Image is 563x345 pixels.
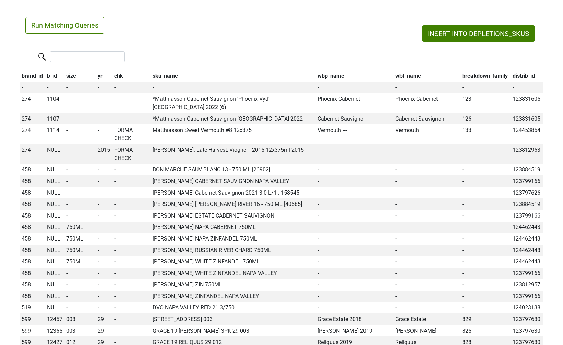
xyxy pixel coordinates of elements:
[47,224,60,230] span: NULL
[64,302,96,314] td: -
[112,198,151,210] td: -
[112,144,151,164] td: FORMAT CHECK!
[394,70,460,82] th: wbf_name: activate to sort column ascending
[64,124,96,144] td: -
[461,124,511,144] td: 133
[96,210,112,222] td: -
[96,302,112,314] td: -
[461,256,511,268] td: -
[112,175,151,187] td: -
[461,268,511,279] td: -
[316,222,394,233] td: -
[112,70,151,82] th: chk: activate to sort column ascending
[394,291,460,302] td: -
[112,256,151,268] td: -
[316,279,394,291] td: -
[316,245,394,256] td: -
[316,124,394,144] td: Vermouth ---
[151,291,316,302] td: [PERSON_NAME] ZINFANDEL NAPA VALLEY
[394,233,460,245] td: -
[316,325,394,337] td: [PERSON_NAME] 2019
[511,113,543,125] td: 123831605
[316,198,394,210] td: -
[20,325,45,337] td: 599
[511,175,543,187] td: 123799166
[47,247,60,254] span: NULL
[394,198,460,210] td: -
[511,144,543,164] td: 123812963
[511,198,543,210] td: 123884519
[151,124,316,144] td: Matthiasson Sweet Vermouth #8 12x375
[96,70,112,82] th: yr: activate to sort column ascending
[461,144,511,164] td: -
[45,70,64,82] th: b_id: activate to sort column ascending
[151,268,316,279] td: [PERSON_NAME] WHITE ZINFANDEL NAPA VALLEY
[47,127,59,133] span: 1114
[511,256,543,268] td: 124462443
[316,268,394,279] td: -
[394,313,460,325] td: Grace Estate
[64,268,96,279] td: -
[20,198,45,210] td: 458
[96,279,112,291] td: -
[20,175,45,187] td: 458
[461,279,511,291] td: -
[64,144,96,164] td: -
[316,210,394,222] td: -
[112,164,151,176] td: -
[461,245,511,256] td: -
[112,313,151,325] td: -
[20,245,45,256] td: 458
[394,210,460,222] td: -
[316,144,394,164] td: -
[151,245,316,256] td: [PERSON_NAME] RUSSIAN RIVER CHARD 750ML
[511,93,543,113] td: 123831605
[151,70,316,82] th: sku_name: activate to sort column ascending
[64,245,96,256] td: 750ML
[394,302,460,314] td: -
[20,291,45,302] td: 458
[394,325,460,337] td: [PERSON_NAME]
[64,175,96,187] td: -
[96,124,112,144] td: -
[394,144,460,164] td: -
[20,210,45,222] td: 458
[422,25,535,42] button: INSERT INTO DEPLETIONS_SKUS
[151,279,316,291] td: [PERSON_NAME] ZIN 750ML
[47,281,60,288] span: NULL
[112,82,151,94] td: -
[47,84,48,90] span: -
[96,325,112,337] td: 29
[316,291,394,302] td: -
[20,164,45,176] td: 458
[461,70,511,82] th: breakdown_family: activate to sort column ascending
[461,164,511,176] td: -
[151,113,316,125] td: *Matthiasson Cabernet Sauvignon [GEOGRAPHIC_DATA] 2022
[112,302,151,314] td: -
[96,198,112,210] td: -
[511,210,543,222] td: 123799166
[511,268,543,279] td: 123799166
[96,113,112,125] td: -
[511,291,543,302] td: 123799166
[511,325,543,337] td: 123797630
[112,124,151,144] td: FORMAT CHECK!
[151,313,316,325] td: [STREET_ADDRESS] 003
[511,70,543,82] th: distrib_id: activate to sort column ascending
[461,313,511,325] td: 829
[96,222,112,233] td: -
[47,235,60,242] span: NULL
[394,268,460,279] td: -
[96,256,112,268] td: -
[316,302,394,314] td: -
[20,222,45,233] td: 458
[151,210,316,222] td: [PERSON_NAME] ESTATE CABERNET SAUVIGNON
[64,198,96,210] td: -
[20,233,45,245] td: 458
[112,268,151,279] td: -
[112,187,151,199] td: -
[461,302,511,314] td: -
[47,258,60,265] span: NULL
[47,147,60,153] span: NULL
[47,178,60,184] span: NULL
